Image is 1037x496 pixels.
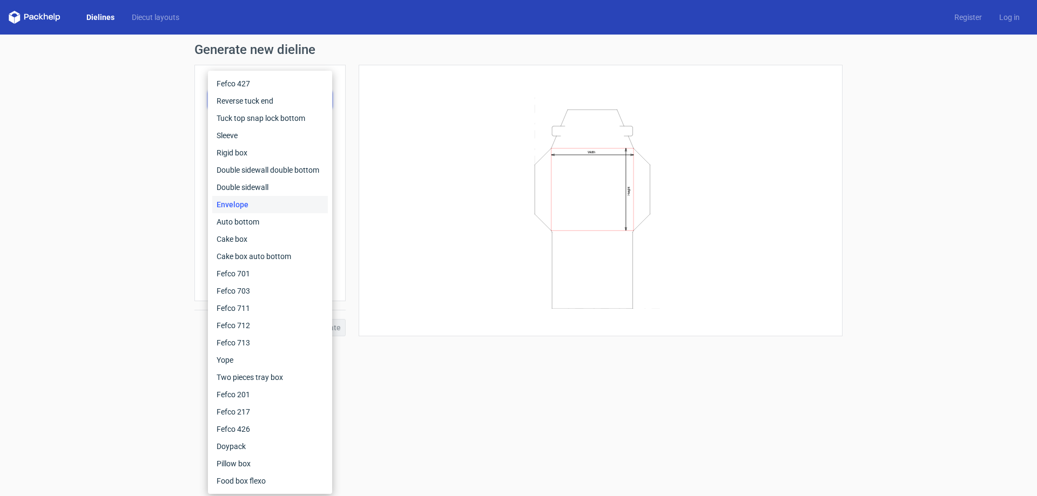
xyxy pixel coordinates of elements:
div: Fefco 712 [212,317,328,334]
a: Register [946,12,991,23]
div: Doypack [212,438,328,455]
div: Fefco 427 [212,75,328,92]
a: Diecut layouts [123,12,188,23]
div: Fefco 217 [212,403,328,420]
div: Fefco 703 [212,282,328,300]
div: Fefco 426 [212,420,328,438]
div: Envelope [212,196,328,213]
div: Food box flexo [212,472,328,490]
h1: Generate new dieline [194,43,843,56]
div: Auto bottom [212,213,328,230]
div: Tuck top snap lock bottom [212,110,328,127]
div: Double sidewall [212,179,328,196]
div: Pillow box [212,455,328,472]
div: Yope [212,351,328,369]
div: Rigid box [212,144,328,161]
a: Log in [991,12,1028,23]
div: Sleeve [212,127,328,144]
div: Fefco 711 [212,300,328,317]
text: Width [588,150,595,154]
div: Double sidewall double bottom [212,161,328,179]
div: Fefco 713 [212,334,328,351]
div: Cake box [212,230,328,248]
text: Height [627,186,631,195]
div: Fefco 201 [212,386,328,403]
div: Reverse tuck end [212,92,328,110]
div: Cake box auto bottom [212,248,328,265]
div: Two pieces tray box [212,369,328,386]
div: Fefco 701 [212,265,328,282]
a: Dielines [78,12,123,23]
